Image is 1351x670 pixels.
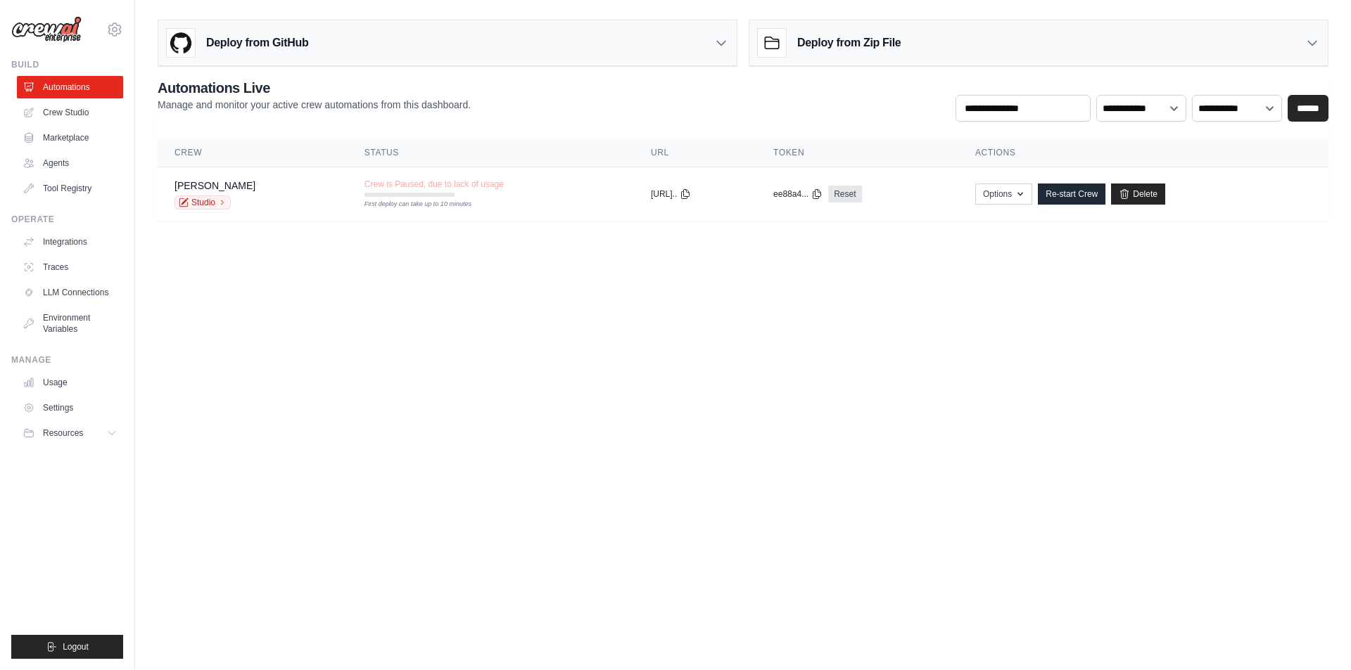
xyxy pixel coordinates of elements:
[17,307,123,340] a: Environment Variables
[348,138,634,167] th: Status
[175,195,231,210] a: Studio
[17,177,123,200] a: Tool Registry
[17,397,123,419] a: Settings
[797,34,901,51] h3: Deploy from Zip File
[11,59,123,70] div: Build
[11,214,123,225] div: Operate
[63,641,89,652] span: Logout
[958,138,1328,167] th: Actions
[17,256,123,278] a: Traces
[17,152,123,174] a: Agents
[158,138,348,167] th: Crew
[167,29,195,57] img: GitHub Logo
[17,101,123,124] a: Crew Studio
[975,183,1032,205] button: Options
[828,186,861,202] a: Reset
[175,180,255,191] a: [PERSON_NAME]
[158,98,471,112] p: Manage and monitor your active crew automations from this dashboard.
[756,138,958,167] th: Token
[1111,183,1165,205] a: Delete
[206,34,308,51] h3: Deploy from GitHub
[17,76,123,98] a: Automations
[11,16,82,43] img: Logo
[773,188,823,200] button: ee88a4...
[17,127,123,149] a: Marketplace
[17,371,123,394] a: Usage
[11,354,123,366] div: Manage
[158,78,471,98] h2: Automations Live
[1038,183,1105,205] a: Re-start Crew
[17,422,123,444] button: Resources
[43,427,83,439] span: Resources
[17,231,123,253] a: Integrations
[364,179,504,190] span: Crew is Paused, due to lack of usage
[17,281,123,304] a: LLM Connections
[364,200,455,210] div: First deploy can take up to 10 minutes
[634,138,756,167] th: URL
[11,635,123,659] button: Logout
